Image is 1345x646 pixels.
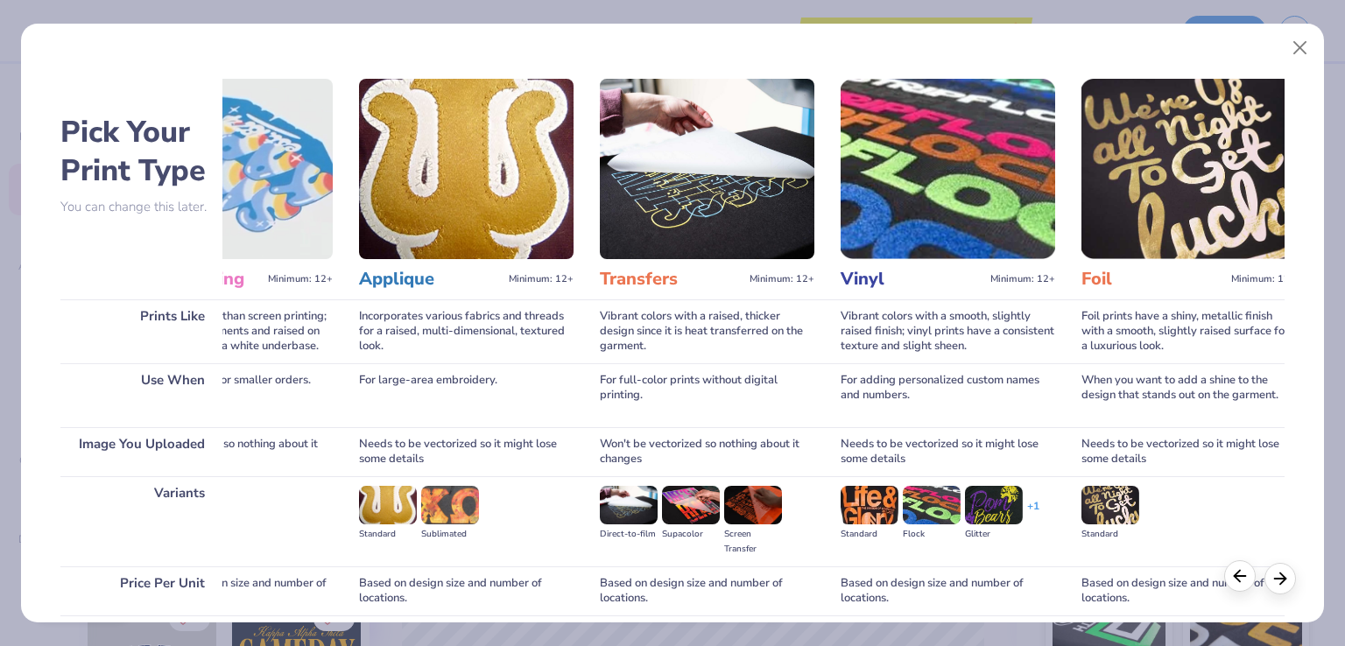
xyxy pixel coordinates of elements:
div: Based on design size and number of locations. [359,566,574,615]
div: Price Per Unit [60,566,222,615]
div: Glitter [965,527,1023,542]
h3: Applique [359,268,502,291]
div: Direct-to-film [600,527,658,542]
span: Minimum: 12+ [1231,273,1296,285]
div: Vibrant colors with a raised, thicker design since it is heat transferred on the garment. [600,299,814,363]
div: Standard [841,527,898,542]
div: Needs to be vectorized so it might lose some details [359,427,574,476]
div: Foil prints have a shiny, metallic finish with a smooth, slightly raised surface for a luxurious ... [1081,299,1296,363]
div: Based on design size and number of locations. [841,566,1055,615]
h2: Pick Your Print Type [60,113,222,190]
div: Vibrant colors with a smooth, slightly raised finish; vinyl prints have a consistent texture and ... [841,299,1055,363]
img: Vinyl [841,79,1055,259]
img: Supacolor [662,486,720,524]
img: Glitter [965,486,1023,524]
img: Applique [359,79,574,259]
img: Flock [903,486,961,524]
div: Incorporates various fabrics and threads for a raised, multi-dimensional, textured look. [359,299,574,363]
h3: Vinyl [841,268,983,291]
img: Standard [359,486,417,524]
div: For large-area embroidery. [359,363,574,427]
div: Needs to be vectorized so it might lose some details [841,427,1055,476]
img: Standard [1081,486,1139,524]
div: Needs to be vectorized so it might lose some details [1081,427,1296,476]
div: Standard [1081,527,1139,542]
div: For full-color prints without digital printing. [600,363,814,427]
div: Won't be vectorized so nothing about it changes [600,427,814,476]
h3: Transfers [600,268,743,291]
div: For adding personalized custom names and numbers. [841,363,1055,427]
div: Cost based on design size and number of locations. [118,566,333,615]
div: Flock [903,527,961,542]
span: Minimum: 12+ [268,273,333,285]
div: Based on design size and number of locations. [600,566,814,615]
div: Prints Like [60,299,222,363]
div: Won't be vectorized so nothing about it changes [118,427,333,476]
div: + 1 [1027,499,1039,529]
img: Transfers [600,79,814,259]
div: For full-color prints or smaller orders. [118,363,333,427]
div: Variants [60,476,222,566]
div: Based on design size and number of locations. [1081,566,1296,615]
img: Screen Transfer [724,486,782,524]
button: Close [1284,32,1317,65]
img: Sublimated [421,486,479,524]
img: Digital Printing [118,79,333,259]
h3: Foil [1081,268,1224,291]
img: Direct-to-film [600,486,658,524]
p: You can change this later. [60,200,222,214]
img: Foil [1081,79,1296,259]
div: Image You Uploaded [60,427,222,476]
div: Standard [359,527,417,542]
div: Use When [60,363,222,427]
span: Minimum: 12+ [990,273,1055,285]
span: Minimum: 12+ [750,273,814,285]
div: When you want to add a shine to the design that stands out on the garment. [1081,363,1296,427]
span: Minimum: 12+ [509,273,574,285]
img: Standard [841,486,898,524]
div: Sublimated [421,527,479,542]
div: Screen Transfer [724,527,782,557]
div: Supacolor [662,527,720,542]
div: Inks are less vibrant than screen printing; smooth on light garments and raised on dark garments ... [118,299,333,363]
